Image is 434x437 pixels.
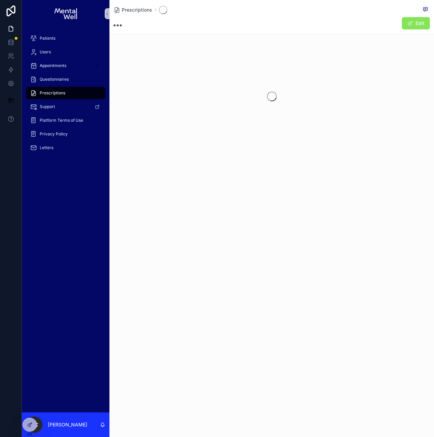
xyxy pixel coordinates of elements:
a: Prescriptions [114,6,152,13]
a: Support [26,101,105,113]
a: Prescriptions [26,87,105,99]
a: Patients [26,32,105,44]
div: scrollable content [22,27,109,163]
span: Letters [40,145,53,150]
a: Letters [26,142,105,154]
p: [PERSON_NAME] [48,421,87,428]
span: Support [40,104,55,109]
span: Prescriptions [40,90,65,96]
a: Appointments [26,59,105,72]
span: Users [40,49,51,55]
span: Questionnaires [40,77,69,82]
span: Prescriptions [122,6,152,13]
a: Questionnaires [26,73,105,85]
button: Edit [402,17,430,29]
span: Patients [40,36,55,41]
img: App logo [54,8,77,19]
span: Privacy Policy [40,131,68,137]
span: Platform Terms of Use [40,118,83,123]
a: Privacy Policy [26,128,105,140]
span: Appointments [40,63,66,68]
a: Platform Terms of Use [26,114,105,127]
a: Users [26,46,105,58]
